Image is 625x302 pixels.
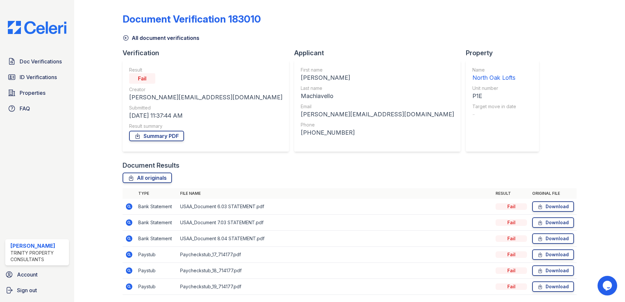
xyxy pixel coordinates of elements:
[10,242,66,250] div: [PERSON_NAME]
[294,48,466,58] div: Applicant
[472,92,516,101] div: P1E
[177,247,493,263] td: Paycheckstub_17_714177.pdf
[177,263,493,279] td: Paycheckstub_18_714177.pdf
[17,271,38,278] span: Account
[532,265,574,276] a: Download
[532,249,574,260] a: Download
[177,231,493,247] td: USAA_Document 8.04 STATEMENT.pdf
[3,268,72,281] a: Account
[123,48,294,58] div: Verification
[10,250,66,263] div: Trinity Property Consultants
[301,73,454,82] div: [PERSON_NAME]
[496,219,527,226] div: Fail
[472,110,516,119] div: -
[136,279,177,295] td: Paystub
[496,251,527,258] div: Fail
[301,110,454,119] div: [PERSON_NAME][EMAIL_ADDRESS][DOMAIN_NAME]
[496,235,527,242] div: Fail
[20,73,57,81] span: ID Verifications
[129,111,282,120] div: [DATE] 11:37:44 AM
[136,263,177,279] td: Paystub
[136,247,177,263] td: Paystub
[530,188,577,199] th: Original file
[129,67,282,73] div: Result
[177,279,493,295] td: Paycheckstub_19_714177.pdf
[301,122,454,128] div: Phone
[129,73,155,84] div: Fail
[177,215,493,231] td: USAA_Document 7.03 STATEMENT.pdf
[532,281,574,292] a: Download
[123,161,179,170] div: Document Results
[177,188,493,199] th: File name
[301,128,454,137] div: [PHONE_NUMBER]
[136,215,177,231] td: Bank Statement
[177,199,493,215] td: USAA_Document 6.03 STATEMENT.pdf
[472,67,516,73] div: Name
[301,92,454,101] div: Machiavello
[496,283,527,290] div: Fail
[123,13,261,25] div: Document Verification 183010
[136,188,177,199] th: Type
[532,217,574,228] a: Download
[532,233,574,244] a: Download
[301,103,454,110] div: Email
[123,173,172,183] a: All originals
[493,188,530,199] th: Result
[5,102,69,115] a: FAQ
[129,131,184,141] a: Summary PDF
[496,203,527,210] div: Fail
[129,105,282,111] div: Submitted
[466,48,544,58] div: Property
[20,105,30,112] span: FAQ
[136,231,177,247] td: Bank Statement
[129,93,282,102] div: [PERSON_NAME][EMAIL_ADDRESS][DOMAIN_NAME]
[20,89,45,97] span: Properties
[17,286,37,294] span: Sign out
[301,85,454,92] div: Last name
[20,58,62,65] span: Doc Verifications
[532,201,574,212] a: Download
[472,85,516,92] div: Unit number
[136,199,177,215] td: Bank Statement
[129,123,282,129] div: Result summary
[496,267,527,274] div: Fail
[472,67,516,82] a: Name North Oak Lofts
[5,71,69,84] a: ID Verifications
[301,67,454,73] div: First name
[472,103,516,110] div: Target move in date
[5,55,69,68] a: Doc Verifications
[472,73,516,82] div: North Oak Lofts
[123,34,199,42] a: All document verifications
[3,21,72,34] img: CE_Logo_Blue-a8612792a0a2168367f1c8372b55b34899dd931a85d93a1a3d3e32e68fde9ad4.png
[598,276,618,295] iframe: chat widget
[3,284,72,297] a: Sign out
[129,86,282,93] div: Creator
[5,86,69,99] a: Properties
